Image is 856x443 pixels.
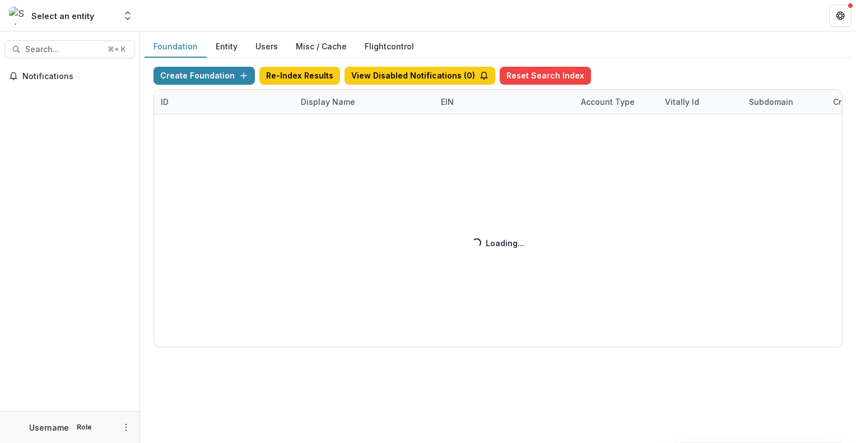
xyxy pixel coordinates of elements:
button: Entity [207,36,246,58]
button: Foundation [145,36,207,58]
div: ⌘ + K [105,43,128,56]
button: More [119,421,133,434]
p: Username [29,422,69,433]
button: Misc / Cache [287,36,356,58]
button: Search... [4,40,135,58]
a: Flightcontrol [365,40,414,52]
span: Notifications [22,72,131,81]
img: Select an entity [9,7,27,25]
button: Open entity switcher [120,4,136,27]
button: Notifications [4,67,135,85]
div: Select an entity [31,10,94,22]
button: Get Help [829,4,852,27]
span: Search... [25,45,101,54]
p: Role [73,422,95,432]
button: Users [246,36,287,58]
